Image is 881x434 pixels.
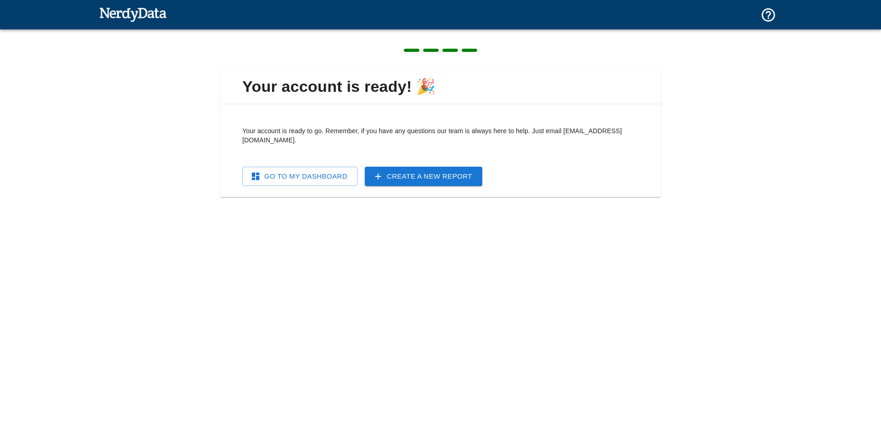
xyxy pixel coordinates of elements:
[365,167,482,186] a: Create a New Report
[99,5,167,23] img: NerdyData.com
[228,77,653,96] span: Your account is ready! 🎉
[835,369,870,404] iframe: Drift Widget Chat Controller
[755,1,782,28] button: Support and Documentation
[242,167,357,186] a: Go To My Dashboard
[242,126,639,145] p: Your account is ready to go. Remember, if you have any questions our team is always here to help....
